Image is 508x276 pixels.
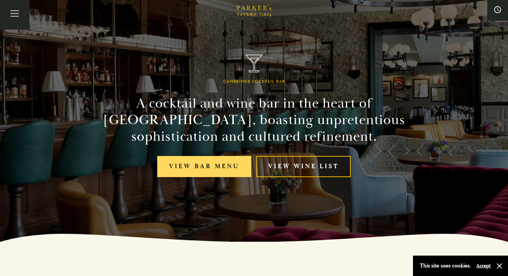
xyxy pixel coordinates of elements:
button: Accept [476,263,491,269]
h1: Cambridge Cocktail Bar [223,79,285,84]
a: View bar menu [157,156,251,177]
h2: A cocktail and wine bar in the heart of [GEOGRAPHIC_DATA], boasting unpretentious sophistication ... [96,95,412,145]
a: View Wine List [256,156,351,177]
p: This site uses cookies. [420,261,471,271]
img: Parker's Tavern Brasserie Cambridge [246,55,262,72]
button: Close and accept [496,263,503,269]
